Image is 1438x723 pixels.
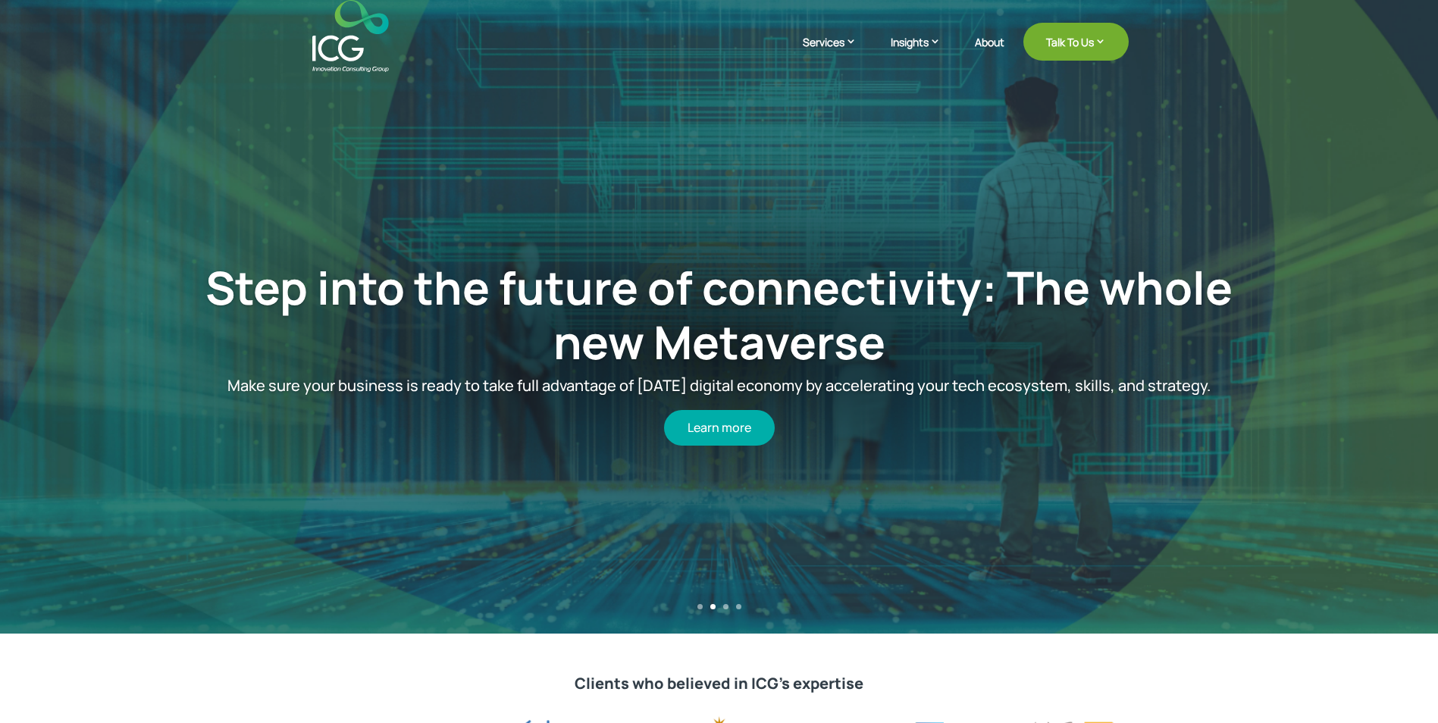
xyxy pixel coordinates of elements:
[697,604,703,609] a: 1
[310,674,1129,700] h2: Clients who believed in ICG’s expertise
[975,36,1004,72] a: About
[1186,559,1438,723] iframe: Chat Widget
[710,604,716,609] a: 2
[664,410,775,446] a: Learn more
[1023,23,1129,61] a: Talk To Us
[723,604,728,609] a: 3
[891,34,956,72] a: Insights
[803,34,872,72] a: Services
[736,604,741,609] a: 4
[205,256,1233,373] a: Step into the future of connectivity: The whole new Metaverse
[187,377,1250,395] p: Make sure your business is ready to take full advantage of [DATE] digital economy by accelerating...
